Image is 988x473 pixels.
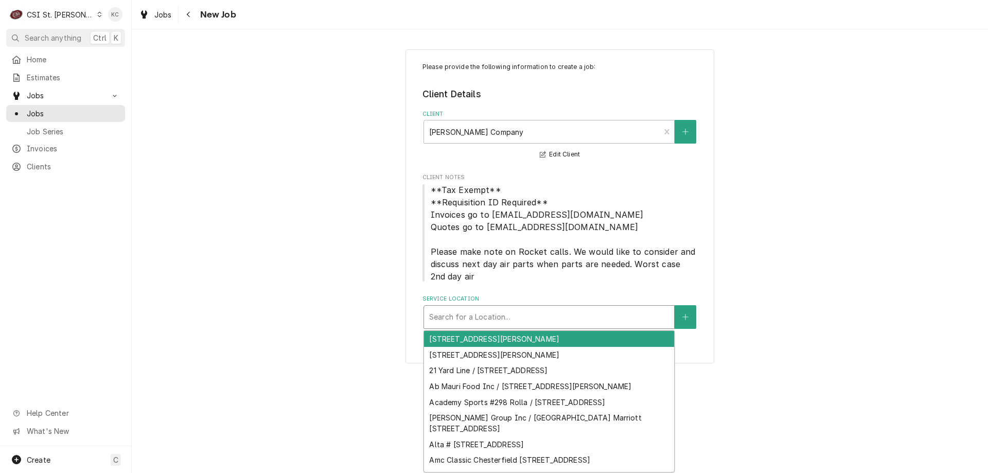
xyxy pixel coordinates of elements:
[422,62,698,72] p: Please provide the following information to create a job:
[422,173,698,282] div: Client Notes
[424,331,674,347] div: [STREET_ADDRESS][PERSON_NAME]
[422,110,698,161] div: Client
[6,423,125,440] a: Go to What's New
[682,128,689,135] svg: Create New Client
[431,185,698,282] span: **Tax Exempt** **Requisition ID Required** Invoices go to [EMAIL_ADDRESS][DOMAIN_NAME] Quotes go ...
[682,313,689,321] svg: Create New Location
[27,408,119,418] span: Help Center
[424,410,674,436] div: [PERSON_NAME] Group Inc / [GEOGRAPHIC_DATA] Marriott [STREET_ADDRESS]
[27,426,119,436] span: What's New
[25,32,81,43] span: Search anything
[27,54,120,65] span: Home
[27,126,120,137] span: Job Series
[27,143,120,154] span: Invoices
[424,378,674,394] div: Ab Mauri Food Inc / [STREET_ADDRESS][PERSON_NAME]
[27,161,120,172] span: Clients
[27,72,120,83] span: Estimates
[154,9,172,20] span: Jobs
[422,184,698,283] span: Client Notes
[538,148,581,161] button: Edit Client
[6,158,125,175] a: Clients
[181,6,197,23] button: Navigate back
[424,362,674,378] div: 21 Yard Line / [STREET_ADDRESS]
[6,405,125,422] a: Go to Help Center
[6,140,125,157] a: Invoices
[197,8,236,22] span: New Job
[6,69,125,86] a: Estimates
[422,62,698,329] div: Job Create/Update Form
[27,9,94,20] div: CSI St. [PERSON_NAME]
[6,51,125,68] a: Home
[405,49,714,364] div: Job Create/Update
[424,347,674,363] div: [STREET_ADDRESS][PERSON_NAME]
[424,452,674,468] div: Amc Classic Chesterfield [STREET_ADDRESS]
[108,7,122,22] div: KC
[9,7,24,22] div: CSI St. Louis's Avatar
[422,110,698,118] label: Client
[27,456,50,464] span: Create
[424,436,674,452] div: Alta # [STREET_ADDRESS]
[93,32,107,43] span: Ctrl
[6,87,125,104] a: Go to Jobs
[6,105,125,122] a: Jobs
[675,305,696,329] button: Create New Location
[9,7,24,22] div: C
[135,6,176,23] a: Jobs
[27,108,120,119] span: Jobs
[422,295,698,303] label: Service Location
[422,295,698,328] div: Service Location
[422,173,698,182] span: Client Notes
[675,120,696,144] button: Create New Client
[6,29,125,47] button: Search anythingCtrlK
[27,90,104,101] span: Jobs
[114,32,118,43] span: K
[422,87,698,101] legend: Client Details
[6,123,125,140] a: Job Series
[113,454,118,465] span: C
[108,7,122,22] div: Kelly Christen's Avatar
[424,394,674,410] div: Academy Sports #298 Rolla / [STREET_ADDRESS]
